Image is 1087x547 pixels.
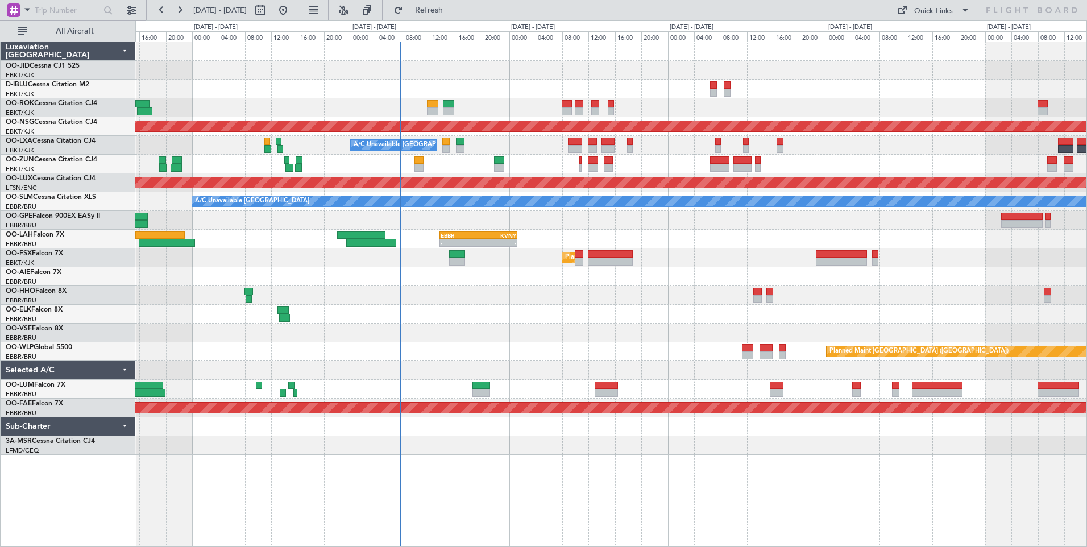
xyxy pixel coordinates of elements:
div: Quick Links [914,6,953,17]
div: 08:00 [404,31,430,42]
span: OO-SLM [6,194,33,201]
div: 16:00 [139,31,165,42]
a: EBBR/BRU [6,390,36,399]
div: 00:00 [509,31,536,42]
span: OO-VSF [6,325,32,332]
a: OO-ELKFalcon 8X [6,306,63,313]
div: 04:00 [1011,31,1038,42]
a: EBKT/KJK [6,165,34,173]
a: EBBR/BRU [6,334,36,342]
a: OO-VSFFalcon 8X [6,325,63,332]
a: EBKT/KJK [6,127,34,136]
div: 00:00 [827,31,853,42]
a: EBKT/KJK [6,71,34,80]
a: EBBR/BRU [6,353,36,361]
div: [DATE] - [DATE] [511,23,555,32]
span: D-IBLU [6,81,28,88]
div: 08:00 [562,31,588,42]
a: OO-LUMFalcon 7X [6,382,65,388]
span: Refresh [405,6,453,14]
div: Planned Maint Kortrijk-[GEOGRAPHIC_DATA] [565,249,698,266]
a: LFMD/CEQ [6,446,39,455]
div: 00:00 [192,31,218,42]
div: 04:00 [219,31,245,42]
div: 04:00 [377,31,403,42]
div: Planned Maint [GEOGRAPHIC_DATA] ([GEOGRAPHIC_DATA]) [829,343,1009,360]
span: OO-LUM [6,382,34,388]
a: OO-ZUNCessna Citation CJ4 [6,156,97,163]
a: EBBR/BRU [6,296,36,305]
a: EBBR/BRU [6,277,36,286]
div: 00:00 [668,31,694,42]
a: OO-LUXCessna Citation CJ4 [6,175,96,182]
a: OO-LAHFalcon 7X [6,231,64,238]
a: OO-SLMCessna Citation XLS [6,194,96,201]
a: EBBR/BRU [6,221,36,230]
div: - [478,239,516,246]
span: [DATE] - [DATE] [193,5,247,15]
div: 16:00 [774,31,800,42]
a: D-IBLUCessna Citation M2 [6,81,89,88]
a: OO-JIDCessna CJ1 525 [6,63,80,69]
div: 08:00 [245,31,271,42]
a: EBKT/KJK [6,259,34,267]
div: 20:00 [959,31,985,42]
div: 08:00 [879,31,906,42]
a: 3A-MSRCessna Citation CJ4 [6,438,95,445]
div: [DATE] - [DATE] [987,23,1031,32]
div: 20:00 [483,31,509,42]
div: A/C Unavailable [GEOGRAPHIC_DATA] [195,193,309,210]
div: 16:00 [615,31,641,42]
div: KVNY [478,232,516,239]
span: OO-GPE [6,213,32,219]
div: 16:00 [932,31,959,42]
a: OO-GPEFalcon 900EX EASy II [6,213,100,219]
div: 04:00 [694,31,720,42]
div: [DATE] - [DATE] [352,23,396,32]
div: - [441,239,479,246]
a: LFSN/ENC [6,184,37,192]
span: OO-HHO [6,288,35,295]
div: 12:00 [271,31,297,42]
div: 16:00 [457,31,483,42]
div: [DATE] - [DATE] [828,23,872,32]
a: EBBR/BRU [6,240,36,248]
span: All Aircraft [30,27,120,35]
div: 20:00 [324,31,350,42]
a: OO-HHOFalcon 8X [6,288,67,295]
a: EBBR/BRU [6,409,36,417]
a: OO-FAEFalcon 7X [6,400,63,407]
div: [DATE] - [DATE] [194,23,238,32]
div: 12:00 [430,31,456,42]
a: EBBR/BRU [6,202,36,211]
div: 00:00 [985,31,1011,42]
div: 12:00 [906,31,932,42]
div: 20:00 [641,31,667,42]
a: OO-LXACessna Citation CJ4 [6,138,96,144]
button: Quick Links [891,1,976,19]
div: 04:00 [853,31,879,42]
div: 00:00 [351,31,377,42]
div: 04:00 [536,31,562,42]
span: OO-JID [6,63,30,69]
a: EBKT/KJK [6,146,34,155]
a: EBKT/KJK [6,109,34,117]
span: 3A-MSR [6,438,32,445]
a: EBKT/KJK [6,90,34,98]
span: OO-ZUN [6,156,34,163]
span: OO-LUX [6,175,32,182]
a: OO-ROKCessna Citation CJ4 [6,100,97,107]
div: A/C Unavailable [GEOGRAPHIC_DATA] ([GEOGRAPHIC_DATA] National) [354,136,565,154]
span: OO-LXA [6,138,32,144]
div: [DATE] - [DATE] [670,23,713,32]
div: 12:00 [747,31,773,42]
div: 12:00 [588,31,615,42]
span: OO-FSX [6,250,32,257]
div: 08:00 [721,31,747,42]
span: OO-ELK [6,306,31,313]
a: OO-FSXFalcon 7X [6,250,63,257]
span: OO-AIE [6,269,30,276]
a: OO-WLPGlobal 5500 [6,344,72,351]
div: 20:00 [800,31,826,42]
a: OO-AIEFalcon 7X [6,269,61,276]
